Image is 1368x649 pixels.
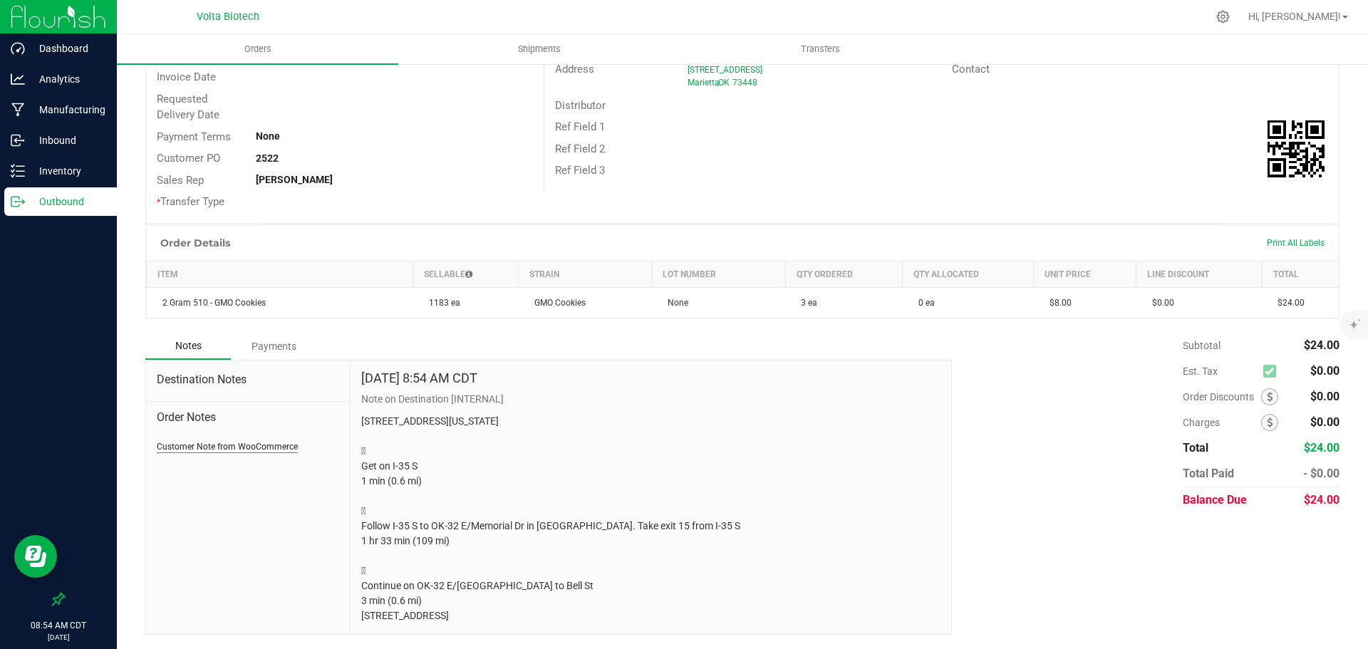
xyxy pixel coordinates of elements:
label: Pin the sidebar to full width on large screens [51,592,66,606]
span: None [660,298,688,308]
p: Note on Destination [INTERNAL] [361,392,941,407]
span: Order Notes [157,409,339,426]
span: Ref Field 2 [555,142,605,155]
span: Subtotal [1183,340,1221,351]
span: $24.00 [1304,493,1339,507]
h1: Order Details [160,237,230,249]
span: Order Discounts [1183,391,1261,403]
span: Orders [225,43,291,56]
span: Payment Terms [157,130,231,143]
div: Manage settings [1214,10,1232,24]
span: $24.00 [1270,298,1305,308]
strong: [PERSON_NAME] [256,174,333,185]
span: Hi, [PERSON_NAME]! [1248,11,1341,22]
span: 0 ea [911,298,935,308]
a: Orders [117,34,398,64]
th: Strain [519,261,652,287]
span: Distributor [555,99,606,112]
span: $24.00 [1304,338,1339,352]
th: Qty Allocated [903,261,1034,287]
th: Total [1262,261,1339,287]
p: Outbound [25,193,110,210]
span: Total [1183,441,1208,455]
span: Ref Field 1 [555,120,605,133]
strong: None [256,130,280,142]
span: $8.00 [1042,298,1072,308]
span: Est. Tax [1183,365,1258,377]
inline-svg: Inventory [11,164,25,178]
span: Charges [1183,417,1261,428]
th: Lot Number [652,261,785,287]
inline-svg: Dashboard [11,41,25,56]
p: [DATE] [6,632,110,643]
img: Scan me! [1268,120,1325,177]
inline-svg: Outbound [11,194,25,209]
span: Shipments [499,43,580,56]
p: Dashboard [25,40,110,57]
span: , [717,78,718,88]
span: - $0.00 [1303,467,1339,480]
p: Inventory [25,162,110,180]
inline-svg: Analytics [11,72,25,86]
a: Transfers [680,34,961,64]
span: $0.00 [1310,390,1339,403]
span: [STREET_ADDRESS] [688,65,762,75]
span: Invoice Date [157,71,216,83]
p: 08:54 AM CDT [6,619,110,632]
p: Manufacturing [25,101,110,118]
span: $24.00 [1304,441,1339,455]
p: [STREET_ADDRESS][US_STATE]  Get on I-35 S 1 min (0.6 mi)  Follow I-35 S to OK-32 E/Memorial Dr ... [361,414,941,623]
span: Transfer Type [157,195,224,208]
span: GMO Cookies [527,298,586,308]
th: Sellable [413,261,519,287]
span: Calculate excise tax [1263,361,1282,380]
inline-svg: Inbound [11,133,25,147]
span: 3 ea [794,298,817,308]
p: Analytics [25,71,110,88]
span: Ref Field 3 [555,164,605,177]
span: $0.00 [1145,298,1174,308]
span: Requested Delivery Date [157,93,219,122]
span: Address [555,63,594,76]
button: Customer Note from WooCommerce [157,440,298,453]
span: $0.00 [1310,415,1339,429]
span: Customer PO [157,152,220,165]
inline-svg: Manufacturing [11,103,25,117]
strong: 2522 [256,152,279,164]
th: Item [147,261,413,287]
div: Notes [145,333,231,360]
span: Marietta [688,78,720,88]
div: Payments [231,333,316,359]
span: 73448 [732,78,757,88]
span: Print All Labels [1267,238,1325,248]
th: Line Discount [1136,261,1263,287]
span: 1183 ea [422,298,460,308]
p: Inbound [25,132,110,149]
th: Qty Ordered [785,261,903,287]
span: Sales Rep [157,174,204,187]
span: Destination Notes [157,371,339,388]
span: OK [718,78,730,88]
h4: [DATE] 8:54 AM CDT [361,371,477,385]
a: Shipments [398,34,680,64]
qrcode: 00002895 [1268,120,1325,177]
span: Total Paid [1183,467,1234,480]
th: Unit Price [1034,261,1136,287]
span: 2 Gram 510 - GMO Cookies [155,298,266,308]
span: Volta Biotech [197,11,259,23]
iframe: Resource center [14,535,57,578]
span: Balance Due [1183,493,1247,507]
span: $0.00 [1310,364,1339,378]
span: Contact [952,63,990,76]
span: Transfers [782,43,859,56]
